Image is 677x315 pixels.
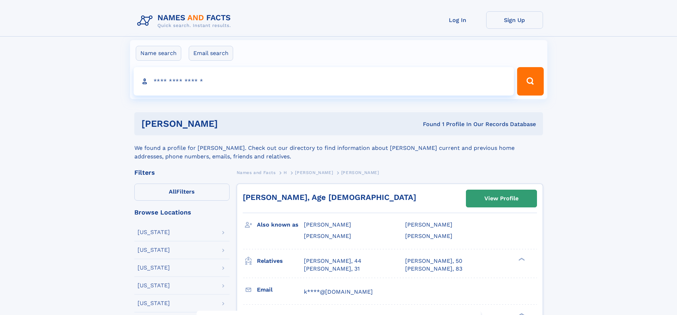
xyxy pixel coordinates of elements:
[136,46,181,61] label: Name search
[257,255,304,267] h3: Relatives
[517,257,525,261] div: ❯
[138,300,170,306] div: [US_STATE]
[484,190,519,207] div: View Profile
[405,257,462,265] a: [PERSON_NAME], 50
[304,257,361,265] a: [PERSON_NAME], 44
[486,11,543,29] a: Sign Up
[304,233,351,239] span: [PERSON_NAME]
[189,46,233,61] label: Email search
[134,67,514,96] input: search input
[429,11,486,29] a: Log In
[257,219,304,231] h3: Also known as
[141,119,321,128] h1: [PERSON_NAME]
[134,169,230,176] div: Filters
[134,184,230,201] label: Filters
[295,168,333,177] a: [PERSON_NAME]
[304,221,351,228] span: [PERSON_NAME]
[405,221,452,228] span: [PERSON_NAME]
[320,120,536,128] div: Found 1 Profile In Our Records Database
[243,193,416,202] a: [PERSON_NAME], Age [DEMOGRAPHIC_DATA]
[138,229,170,235] div: [US_STATE]
[341,170,379,175] span: [PERSON_NAME]
[138,265,170,271] div: [US_STATE]
[405,233,452,239] span: [PERSON_NAME]
[304,265,360,273] a: [PERSON_NAME], 31
[134,11,237,31] img: Logo Names and Facts
[134,209,230,216] div: Browse Locations
[257,284,304,296] h3: Email
[169,188,176,195] span: All
[284,170,287,175] span: H
[284,168,287,177] a: H
[138,247,170,253] div: [US_STATE]
[237,168,276,177] a: Names and Facts
[138,283,170,288] div: [US_STATE]
[134,135,543,161] div: We found a profile for [PERSON_NAME]. Check out our directory to find information about [PERSON_N...
[466,190,537,207] a: View Profile
[405,265,462,273] a: [PERSON_NAME], 83
[517,67,543,96] button: Search Button
[295,170,333,175] span: [PERSON_NAME]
